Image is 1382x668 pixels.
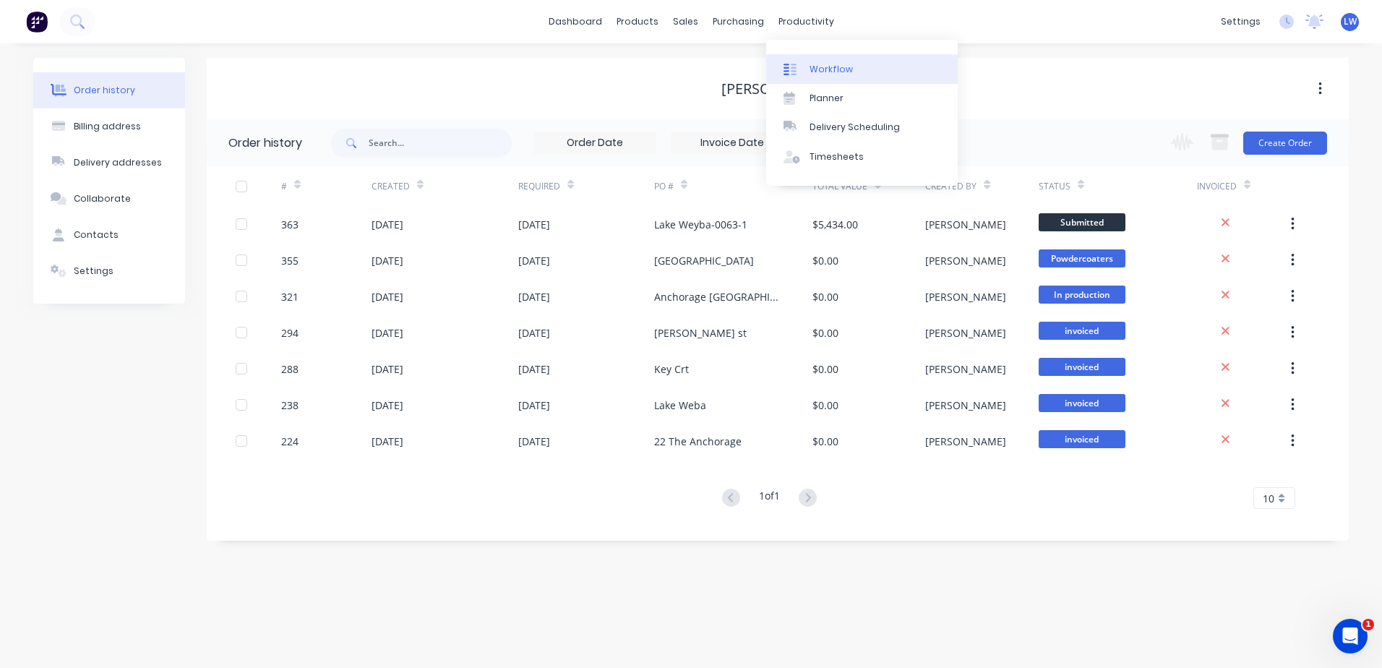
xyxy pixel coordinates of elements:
[925,217,1006,232] div: [PERSON_NAME]
[33,72,185,108] button: Order history
[74,120,141,133] div: Billing address
[654,361,689,377] div: Key Crt
[654,166,812,206] div: PO #
[369,129,512,158] input: Search...
[372,325,403,341] div: [DATE]
[671,132,793,154] input: Invoice Date
[925,166,1038,206] div: Created By
[1362,619,1374,630] span: 1
[33,181,185,217] button: Collaborate
[372,166,518,206] div: Created
[609,11,666,33] div: products
[33,145,185,181] button: Delivery addresses
[1039,286,1125,304] span: In production
[1039,213,1125,231] span: Submitted
[771,11,841,33] div: productivity
[372,434,403,449] div: [DATE]
[812,217,858,232] div: $5,434.00
[518,253,550,268] div: [DATE]
[33,217,185,253] button: Contacts
[1197,180,1237,193] div: Invoiced
[1039,430,1125,448] span: invoiced
[810,150,864,163] div: Timesheets
[812,434,838,449] div: $0.00
[518,166,654,206] div: Required
[810,92,844,105] div: Planner
[534,132,656,154] input: Order Date
[74,228,119,241] div: Contacts
[518,289,550,304] div: [DATE]
[925,325,1006,341] div: [PERSON_NAME]
[518,217,550,232] div: [DATE]
[1039,249,1125,267] span: Powdercoaters
[721,80,835,98] div: [PERSON_NAME]
[810,121,900,134] div: Delivery Scheduling
[654,398,706,413] div: Lake Weba
[74,84,135,97] div: Order history
[372,217,403,232] div: [DATE]
[372,361,403,377] div: [DATE]
[541,11,609,33] a: dashboard
[74,192,131,205] div: Collaborate
[33,253,185,289] button: Settings
[766,54,958,83] a: Workflow
[281,166,372,206] div: #
[228,134,302,152] div: Order history
[281,217,299,232] div: 363
[812,325,838,341] div: $0.00
[281,434,299,449] div: 224
[812,253,838,268] div: $0.00
[1197,166,1287,206] div: Invoiced
[518,180,560,193] div: Required
[26,11,48,33] img: Factory
[654,217,747,232] div: Lake Weyba-0063-1
[518,434,550,449] div: [DATE]
[705,11,771,33] div: purchasing
[654,253,754,268] div: [GEOGRAPHIC_DATA]
[1344,15,1357,28] span: LW
[281,289,299,304] div: 321
[925,434,1006,449] div: [PERSON_NAME]
[925,398,1006,413] div: [PERSON_NAME]
[281,253,299,268] div: 355
[281,361,299,377] div: 288
[654,180,674,193] div: PO #
[518,325,550,341] div: [DATE]
[1333,619,1368,654] iframe: Intercom live chat
[766,142,958,171] a: Timesheets
[654,325,747,341] div: [PERSON_NAME] st
[372,289,403,304] div: [DATE]
[372,398,403,413] div: [DATE]
[281,180,287,193] div: #
[74,265,113,278] div: Settings
[33,108,185,145] button: Billing address
[654,434,742,449] div: 22 The Anchorage
[654,289,784,304] div: Anchorage [GEOGRAPHIC_DATA]
[1039,166,1197,206] div: Status
[925,361,1006,377] div: [PERSON_NAME]
[812,361,838,377] div: $0.00
[1263,491,1274,506] span: 10
[925,253,1006,268] div: [PERSON_NAME]
[518,398,550,413] div: [DATE]
[281,325,299,341] div: 294
[666,11,705,33] div: sales
[1039,358,1125,376] span: invoiced
[759,488,780,509] div: 1 of 1
[1039,394,1125,412] span: invoiced
[1039,322,1125,340] span: invoiced
[372,253,403,268] div: [DATE]
[1243,132,1327,155] button: Create Order
[810,63,853,76] div: Workflow
[925,289,1006,304] div: [PERSON_NAME]
[518,361,550,377] div: [DATE]
[766,84,958,113] a: Planner
[372,180,410,193] div: Created
[74,156,162,169] div: Delivery addresses
[281,398,299,413] div: 238
[1039,180,1070,193] div: Status
[766,113,958,142] a: Delivery Scheduling
[812,289,838,304] div: $0.00
[1214,11,1268,33] div: settings
[812,398,838,413] div: $0.00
